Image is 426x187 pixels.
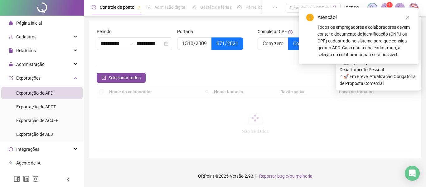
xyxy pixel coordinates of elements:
span: sync [9,147,13,151]
span: left [66,177,70,182]
span: Página inicial [16,21,42,26]
span: Com espaço [293,41,321,47]
span: linkedin [23,176,29,182]
span: 671/2021 [216,41,238,47]
span: facebook [14,176,20,182]
div: Atenção! [317,14,411,21]
span: sun [192,5,196,9]
span: instagram [32,176,39,182]
span: check-square [102,76,106,80]
span: Exportação de AFDT [16,104,56,109]
span: Portaria [177,28,193,35]
div: Open Intercom Messenger [405,166,420,181]
div: Todos os empregadores e colaboradores devem conter o documento de identificação (CNPJ ou CPF) cad... [317,24,411,58]
span: file-done [146,5,151,9]
footer: QRPoint © 2025 - 2.93.1 - [84,165,426,187]
span: [PERSON_NAME] [344,4,364,11]
span: Versão [230,174,244,179]
span: notification [383,5,389,11]
span: Cadastros [16,34,36,39]
span: dashboard [237,5,242,9]
span: Integrações [16,147,39,152]
span: Controle de ponto [100,5,134,10]
span: swap-right [129,41,134,46]
span: search [332,6,337,10]
span: exclamation-circle [306,14,314,21]
img: sparkle-icon.fc2bf0ac1784a2077858766a79e2daf3.svg [369,4,376,11]
span: pushpin [137,6,141,9]
span: bell [397,5,403,11]
span: Agente de IA [16,160,41,165]
span: 1 [389,3,391,7]
span: Exportação de AFD [16,91,53,96]
span: Período [97,28,112,35]
span: user-add [9,35,13,39]
span: export [9,76,13,80]
sup: 1 [386,2,393,8]
button: Selecionar todos [97,73,146,83]
span: Exportação de ACJEF [16,118,58,123]
span: Relatórios [16,48,36,53]
span: info-circle [288,30,293,34]
span: Exportação de AEJ [16,132,53,137]
span: lock [9,62,13,66]
span: home [9,21,13,25]
span: Completar CPF [258,28,287,35]
span: Painel do DP [245,5,270,10]
span: Administração [16,62,45,67]
span: Exportações [16,76,41,81]
span: Admissão digital [154,5,186,10]
span: clock-circle [92,5,96,9]
a: Close [404,14,411,21]
span: ellipsis [273,5,277,9]
img: 30682 [409,3,418,12]
span: close [405,15,410,19]
span: Reportar bug e/ou melhoria [259,174,312,179]
span: Gestão de férias [200,5,232,10]
span: file [9,48,13,53]
span: ⚬ 🚀 Em Breve, Atualização Obrigatória de Proposta Comercial [340,73,418,87]
span: Com zero [263,41,283,47]
span: 1510/2009 [182,41,207,47]
span: Selecionar todos [109,74,141,81]
span: to [129,41,134,46]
